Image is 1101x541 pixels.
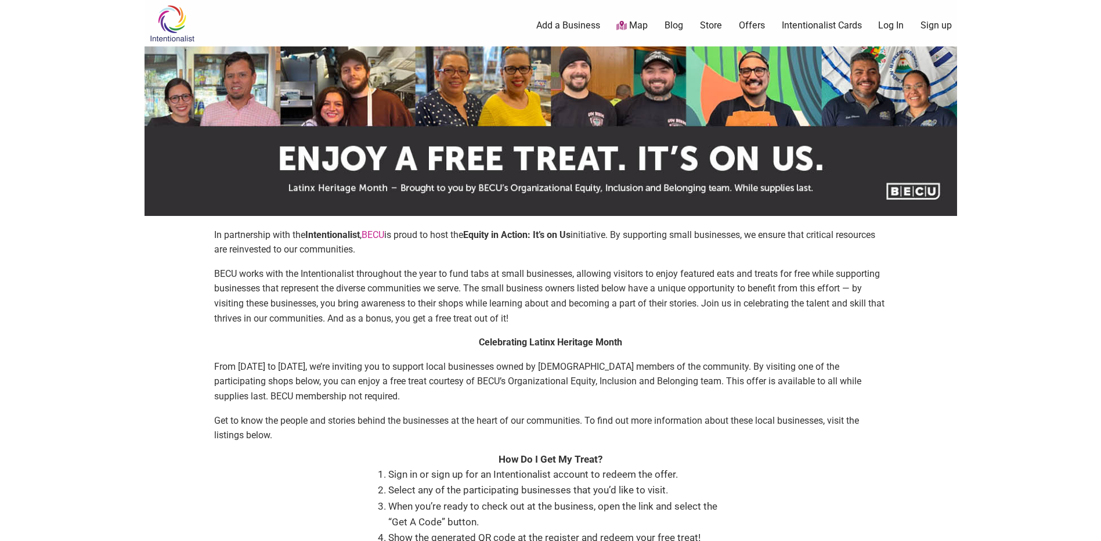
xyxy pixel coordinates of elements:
[214,228,887,257] p: In partnership with the , is proud to host the initiative. By supporting small businesses, we ens...
[388,499,725,530] li: When you’re ready to check out at the business, open the link and select the “Get A Code” button.
[305,229,360,240] strong: Intentionalist
[616,19,648,33] a: Map
[479,337,622,348] strong: Celebrating Latinx Heritage Month
[145,5,200,42] img: Intentionalist
[388,482,725,498] li: Select any of the participating businesses that you’d like to visit.
[463,229,571,240] strong: Equity in Action: It’s on Us
[536,19,600,32] a: Add a Business
[739,19,765,32] a: Offers
[214,413,887,443] p: Get to know the people and stories behind the businesses at the heart of our communities. To find...
[499,453,602,465] strong: How Do I Get My Treat?
[920,19,952,32] a: Sign up
[665,19,683,32] a: Blog
[388,467,725,482] li: Sign in or sign up for an Intentionalist account to redeem the offer.
[214,359,887,404] p: From [DATE] to [DATE], we’re inviting you to support local businesses owned by [DEMOGRAPHIC_DATA]...
[700,19,722,32] a: Store
[214,266,887,326] p: BECU works with the Intentionalist throughout the year to fund tabs at small businesses, allowing...
[782,19,862,32] a: Intentionalist Cards
[878,19,904,32] a: Log In
[362,229,384,240] a: BECU
[145,46,957,216] img: sponsor logo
